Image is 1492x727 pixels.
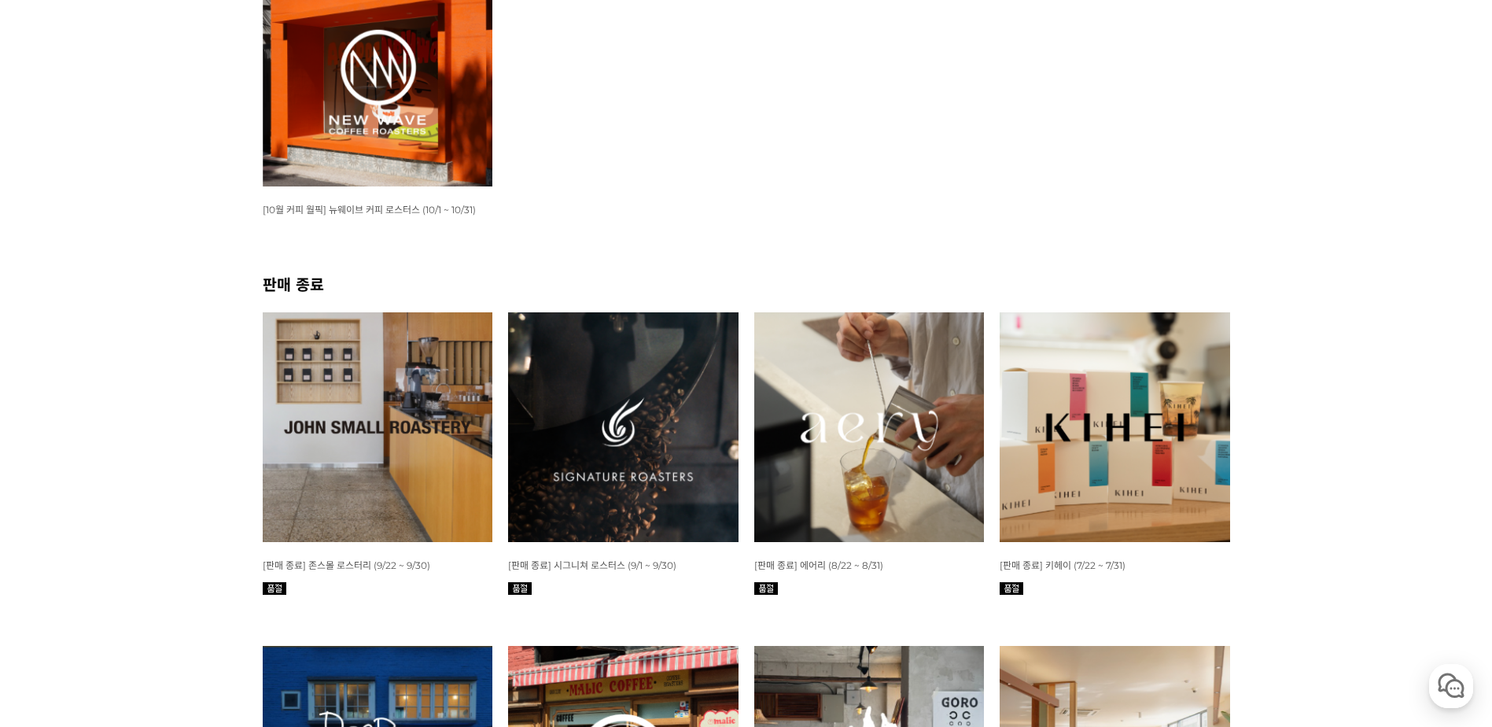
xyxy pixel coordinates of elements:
[263,272,1230,295] h2: 판매 종료
[203,499,302,538] a: 설정
[5,499,104,538] a: 홈
[508,582,532,595] img: 품절
[1000,559,1125,571] a: [판매 종료] 키헤이 (7/22 ~ 7/31)
[263,204,476,216] span: [10월 커피 월픽] 뉴웨이브 커피 로스터스 (10/1 ~ 10/31)
[263,559,430,571] a: [판매 종료] 존스몰 로스터리 (9/22 ~ 9/30)
[50,522,59,535] span: 홈
[754,582,778,595] img: 품절
[508,312,739,543] img: [판매 종료] 시그니쳐 로스터스 (9/1 ~ 9/30)
[1000,582,1023,595] img: 품절
[263,312,493,543] img: [판매 종료] 존스몰 로스터리 (9/22 ~ 9/30)
[144,523,163,536] span: 대화
[754,559,883,571] a: [판매 종료] 에어리 (8/22 ~ 8/31)
[1000,312,1230,543] img: 7월 커피 스몰 월픽 키헤이
[263,203,476,216] a: [10월 커피 월픽] 뉴웨이브 커피 로스터스 (10/1 ~ 10/31)
[508,559,676,571] a: [판매 종료] 시그니쳐 로스터스 (9/1 ~ 9/30)
[754,312,985,543] img: 8월 커피 스몰 월픽 에어리
[263,582,286,595] img: 품절
[104,499,203,538] a: 대화
[243,522,262,535] span: 설정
